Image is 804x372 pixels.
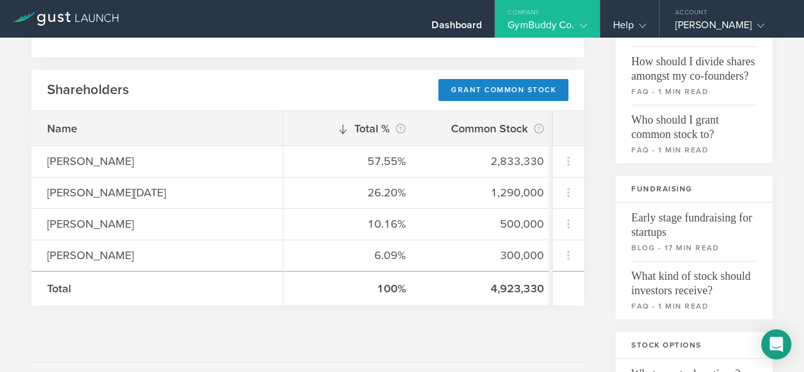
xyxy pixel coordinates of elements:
[47,280,267,297] div: Total
[631,105,757,142] span: Who should I grant common stock to?
[761,329,791,359] div: Open Intercom Messenger
[437,184,544,201] div: 1,290,000
[631,203,757,240] span: Early stage fundraising for startups
[437,153,544,169] div: 2,833,330
[47,120,267,137] div: Name
[47,153,267,169] div: [PERSON_NAME]
[437,247,544,263] div: 300,000
[631,242,757,253] small: blog - 17 min read
[299,184,406,201] div: 26.20%
[616,176,773,203] h3: Fundraising
[616,105,773,163] a: Who should I grant common stock to?faq - 1 min read
[299,280,406,297] div: 100%
[631,261,757,298] span: What kind of stock should investors receive?
[437,120,544,137] div: Common Stock
[631,300,757,312] small: faq - 1 min read
[616,332,773,359] h3: Stock Options
[47,184,267,201] div: [PERSON_NAME][DATE]
[47,81,129,99] h2: Shareholders
[299,216,406,232] div: 10.16%
[437,216,544,232] div: 500,000
[631,86,757,97] small: faq - 1 min read
[47,216,267,232] div: [PERSON_NAME]
[299,247,406,263] div: 6.09%
[616,46,773,105] a: How should I divide shares amongst my co-founders?faq - 1 min read
[616,203,773,261] a: Early stage fundraising for startupsblog - 17 min read
[432,19,482,38] div: Dashboard
[437,280,544,297] div: 4,923,330
[631,144,757,156] small: faq - 1 min read
[508,19,587,38] div: GymBuddy Co.
[47,247,267,263] div: [PERSON_NAME]
[631,46,757,83] span: How should I divide shares amongst my co-founders?
[438,79,568,101] div: Grant Common Stock
[616,261,773,319] a: What kind of stock should investors receive?faq - 1 min read
[675,19,782,38] div: [PERSON_NAME]
[299,153,406,169] div: 57.55%
[299,120,406,137] div: Total %
[613,19,646,38] div: Help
